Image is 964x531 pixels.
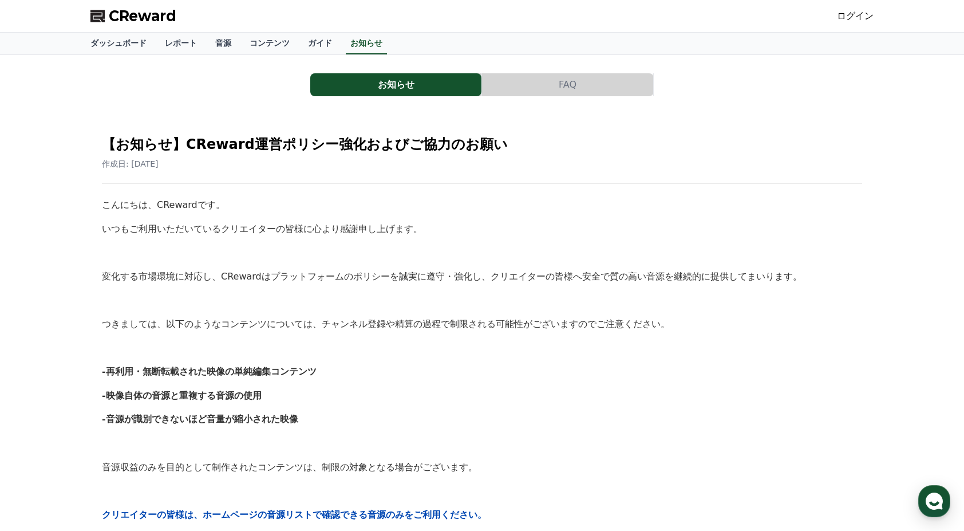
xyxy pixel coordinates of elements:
[102,460,862,475] p: 音源収益のみを目的として制作されたコンテンツは、制限の対象となる場合がございます。
[102,317,862,332] p: つきましては、以下のようなコンテンツについては、チャンネル登録や精算の過程で制限される可能性がございますのでご注意ください。
[346,33,387,54] a: お知らせ
[90,7,176,25] a: CReward
[482,73,653,96] button: FAQ
[109,7,176,25] span: CReward
[240,33,299,54] a: コンテンツ
[81,33,156,54] a: ダッシュボード
[102,159,159,168] span: 作成日: [DATE]
[102,366,317,377] strong: -再利用・無断転載された映像の単純編集コンテンツ
[206,33,240,54] a: 音源
[299,33,341,54] a: ガイド
[102,135,862,154] h2: 【お知らせ】CReward運営ポリシー強化およびご協力のお願い
[102,390,262,401] strong: -映像自体の音源と重複する音源の使用
[102,509,487,520] strong: クリエイターの皆様は、ホームページの音源リストで確認できる音源のみをご利用ください。
[837,9,874,23] a: ログイン
[102,222,862,237] p: いつもご利用いただいているクリエイターの皆様に心より感謝申し上げます。
[102,269,862,284] p: 変化する市場環境に対応し、CRewardはプラットフォームのポリシーを誠実に遵守・強化し、クリエイターの皆様へ安全で質の高い音源を継続的に提供してまいります。
[310,73,481,96] button: お知らせ
[102,414,298,424] strong: -音源が識別できないほど音量が縮小された映像
[482,73,654,96] a: FAQ
[102,198,862,213] p: こんにちは、CRewardです。
[156,33,206,54] a: レポート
